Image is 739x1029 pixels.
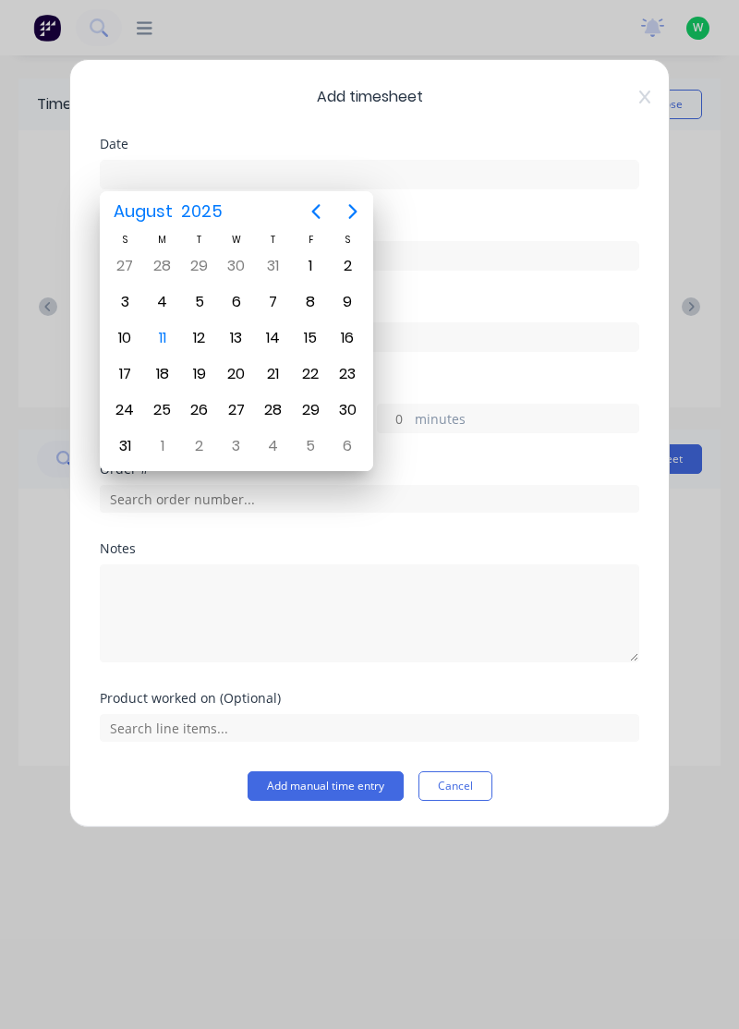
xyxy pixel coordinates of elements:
div: Monday, July 28, 2025 [149,252,176,280]
div: Monday, September 1, 2025 [149,432,176,460]
div: Sunday, August 17, 2025 [111,360,139,388]
div: Sunday, August 31, 2025 [111,432,139,460]
div: Monday, August 18, 2025 [149,360,176,388]
button: August2025 [102,195,234,228]
div: F [292,232,329,248]
div: Wednesday, July 30, 2025 [223,252,250,280]
div: Product worked on (Optional) [100,692,639,705]
div: Sunday, July 27, 2025 [111,252,139,280]
span: August [109,195,176,228]
div: Tuesday, August 26, 2025 [186,396,213,424]
div: Monday, August 25, 2025 [149,396,176,424]
div: Sunday, August 24, 2025 [111,396,139,424]
div: M [143,232,180,248]
div: Friday, August 15, 2025 [297,324,324,352]
div: Tuesday, August 19, 2025 [186,360,213,388]
div: Thursday, August 21, 2025 [260,360,287,388]
div: W [218,232,255,248]
div: Wednesday, August 13, 2025 [223,324,250,352]
div: Thursday, August 14, 2025 [260,324,287,352]
div: T [255,232,292,248]
div: Thursday, July 31, 2025 [260,252,287,280]
div: Tuesday, August 12, 2025 [186,324,213,352]
div: S [106,232,143,248]
div: Friday, August 1, 2025 [297,252,324,280]
button: Previous page [297,193,334,230]
div: Date [100,138,639,151]
button: Cancel [418,771,492,801]
div: Saturday, August 30, 2025 [333,396,361,424]
button: Add manual time entry [248,771,404,801]
div: Thursday, September 4, 2025 [260,432,287,460]
div: Saturday, August 2, 2025 [333,252,361,280]
div: Saturday, September 6, 2025 [333,432,361,460]
div: Tuesday, August 5, 2025 [186,288,213,316]
div: Thursday, August 7, 2025 [260,288,287,316]
div: Friday, August 29, 2025 [297,396,324,424]
div: Sunday, August 3, 2025 [111,288,139,316]
div: Saturday, August 23, 2025 [333,360,361,388]
div: Tuesday, September 2, 2025 [186,432,213,460]
div: Order # [100,463,639,476]
label: minutes [415,409,638,432]
div: Saturday, August 16, 2025 [333,324,361,352]
div: Today, Monday, August 11, 2025 [149,324,176,352]
div: Friday, August 8, 2025 [297,288,324,316]
div: Wednesday, August 27, 2025 [223,396,250,424]
input: Search order number... [100,485,639,513]
div: T [181,232,218,248]
div: Notes [100,542,639,555]
button: Next page [334,193,371,230]
div: Friday, August 22, 2025 [297,360,324,388]
div: Saturday, August 9, 2025 [333,288,361,316]
div: Sunday, August 10, 2025 [111,324,139,352]
div: Wednesday, August 6, 2025 [223,288,250,316]
span: Add timesheet [100,86,639,108]
div: S [329,232,366,248]
div: Wednesday, September 3, 2025 [223,432,250,460]
div: Friday, September 5, 2025 [297,432,324,460]
span: 2025 [176,195,226,228]
div: Thursday, August 28, 2025 [260,396,287,424]
input: Search line items... [100,714,639,742]
div: Tuesday, July 29, 2025 [186,252,213,280]
div: Monday, August 4, 2025 [149,288,176,316]
input: 0 [378,405,410,432]
div: Wednesday, August 20, 2025 [223,360,250,388]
